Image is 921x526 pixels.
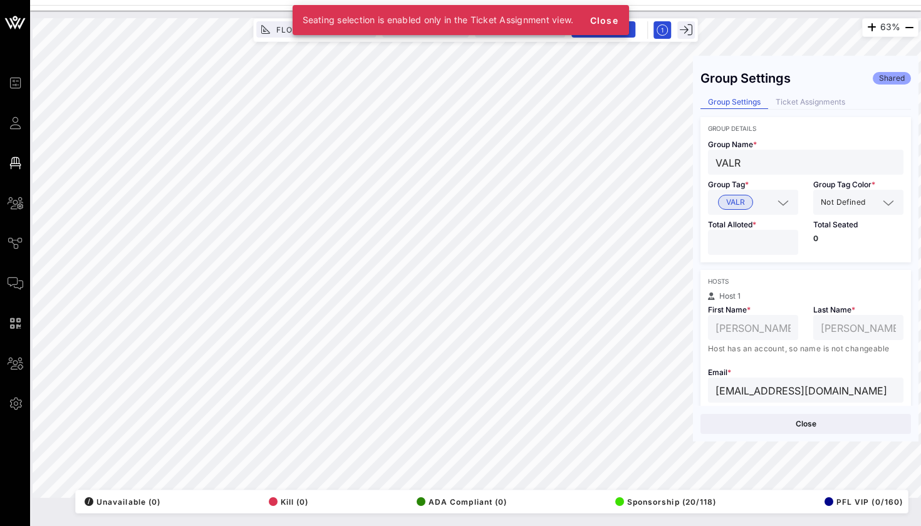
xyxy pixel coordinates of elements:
[768,96,853,109] div: Ticket Assignments
[862,18,918,37] div: 63%
[700,414,911,434] button: Close
[708,190,798,215] div: VALR
[719,291,741,301] span: Host 1
[85,497,160,507] span: Unavailable (0)
[708,180,749,189] span: Group Tag
[708,140,757,149] span: Group Name
[303,14,574,25] span: Seating selection is enabled only in the Ticket Assignment view.
[589,15,619,26] span: Close
[708,220,756,229] span: Total Alloted
[813,235,903,242] p: 0
[821,196,865,209] span: Not Defined
[813,220,858,229] span: Total Seated
[813,180,875,189] span: Group Tag Color
[813,190,903,215] div: Not Defined
[81,493,160,510] button: /Unavailable (0)
[615,497,717,507] span: Sponsorship (20/118)
[85,497,93,506] div: /
[821,493,903,510] button: PFL VIP (0/160)
[256,21,376,38] button: Floorplan Builder
[708,125,903,132] div: Group Details
[708,277,903,285] div: Hosts
[825,497,903,507] span: PFL VIP (0/160)
[700,71,791,86] div: Group Settings
[269,497,309,507] span: Kill (0)
[708,344,889,353] span: Host has an account, so name is not changeable
[611,493,717,510] button: Sponsorship (20/118)
[873,72,911,85] div: Shared
[413,493,507,510] button: ADA Compliant (0)
[708,368,731,377] span: Email
[584,9,624,31] button: Close
[726,195,745,209] span: VALR
[265,493,309,510] button: Kill (0)
[708,305,751,314] span: First Name
[417,497,507,507] span: ADA Compliant (0)
[813,305,855,314] span: Last Name
[275,25,368,34] span: Floorplan Builder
